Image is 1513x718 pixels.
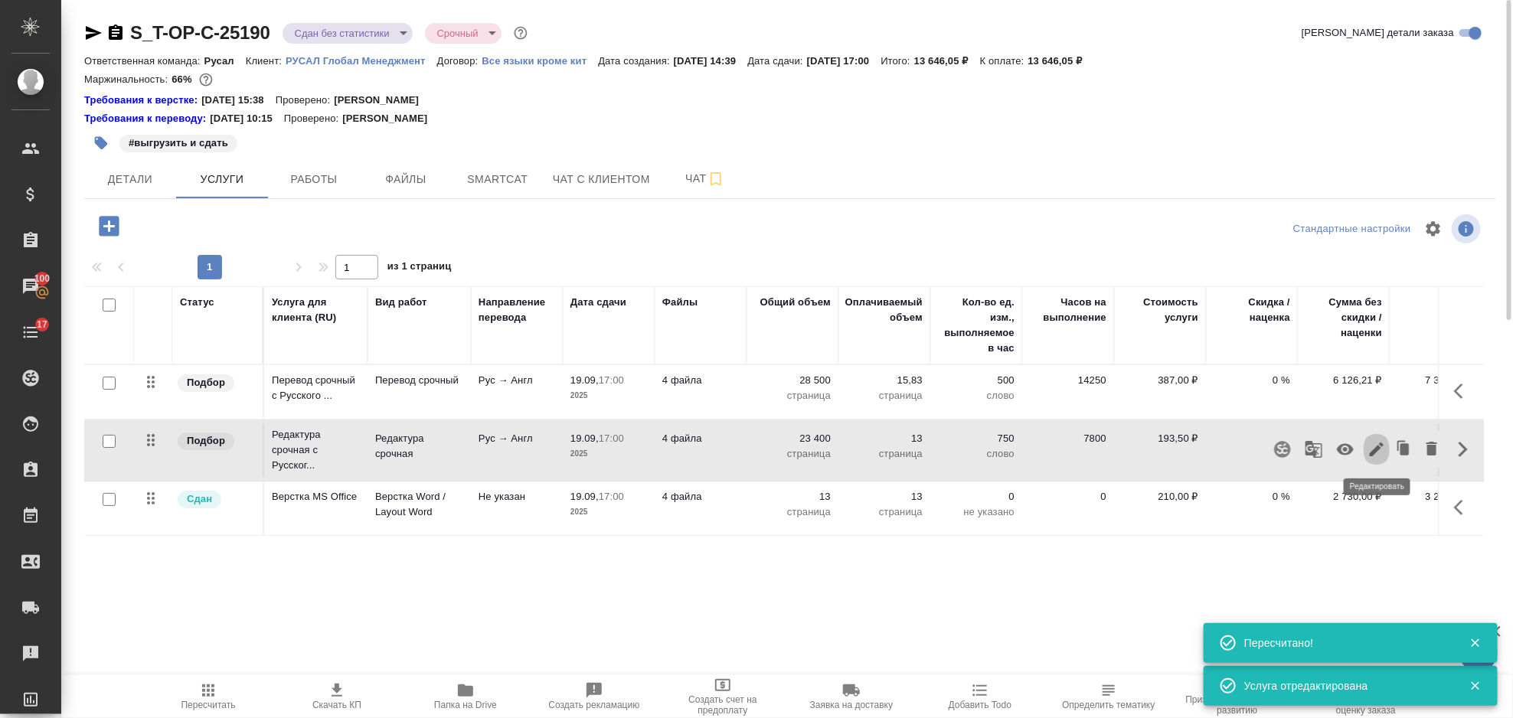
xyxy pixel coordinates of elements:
button: Добавить услугу [88,211,130,242]
p: Дата сдачи: [747,55,806,67]
button: Закрыть [1459,636,1491,650]
p: слово [938,388,1015,403]
p: 2025 [570,446,647,462]
div: Направление перевода [479,295,555,325]
a: 100 [4,267,57,305]
a: S_T-OP-C-25190 [130,22,270,43]
p: К оплате: [980,55,1028,67]
p: Ответственная команда: [84,55,204,67]
a: Все языки кроме кит [482,54,598,67]
p: 19.09, [570,432,599,444]
span: 100 [25,271,60,286]
p: страница [754,446,831,462]
div: Дата сдачи [570,295,626,310]
button: Сдан без статистики [290,27,394,40]
span: Файлы [369,170,443,189]
div: Услуга для клиента (RU) [272,295,360,325]
span: из 1 страниц [387,257,452,279]
p: [DATE] 10:15 [210,111,284,126]
span: выгрузить и сдать [118,135,239,148]
p: 13 [846,431,923,446]
p: Не указан [479,489,555,504]
p: Рус → Англ [479,373,555,388]
button: Скопировать ссылку [106,24,125,42]
p: Клиент: [246,55,286,67]
td: 7800 [1022,423,1114,477]
p: Перевод срочный с Русского ... [272,373,360,403]
p: не указано [938,504,1015,520]
button: Скрыть кнопки [1445,431,1482,468]
div: Сумма без скидки / наценки [1305,295,1382,341]
a: 17 [4,313,57,351]
p: 500 [938,373,1015,388]
p: [DATE] 15:38 [201,93,276,108]
button: 1740.50 RUB; 1048.50 UAH; [196,70,216,90]
button: Показать кнопки [1445,489,1482,526]
div: Пересчитано! [1244,635,1446,651]
p: 3 276,00 ₽ [1397,489,1474,504]
button: Скопировать ссылку для ЯМессенджера [84,24,103,42]
div: Сдан без статистики [425,23,502,44]
p: 0 % [1214,373,1290,388]
td: 0 [1022,481,1114,535]
p: слово [938,446,1015,462]
p: 13 646,05 ₽ [914,55,980,67]
p: 0 % [1214,489,1290,504]
p: [DATE] 17:00 [807,55,881,67]
svg: Подписаться [707,170,725,188]
td: 14250 [1022,365,1114,419]
div: Статус [180,295,214,310]
p: 15,83 [846,373,923,388]
p: 4 файла [662,373,739,388]
p: [PERSON_NAME] [342,111,439,126]
p: 13 646,05 ₽ [1028,55,1094,67]
button: Добавить тэг [84,126,118,160]
span: Работы [277,170,351,189]
p: Верстка Word / Layout Word [375,489,463,520]
p: Верстка MS Office [272,489,360,504]
p: 7 351,45 ₽ [1397,373,1474,388]
p: 2025 [570,388,647,403]
button: Привязать к услуге проект Smartcat [1264,431,1301,468]
span: Детали [93,170,167,189]
div: Нажми, чтобы открыть папку с инструкцией [84,111,210,126]
a: Требования к переводу: [84,111,210,126]
p: 17:00 [599,374,624,386]
p: Проверено: [276,93,335,108]
p: 387,00 ₽ [1122,373,1198,388]
p: 193,50 ₽ [1122,431,1198,446]
span: Услуги [185,170,259,189]
button: Закрыть [1459,679,1491,693]
p: 19.09, [570,374,599,386]
div: Нажми, чтобы открыть папку с инструкцией [84,93,201,108]
div: Общий объем [760,295,831,310]
div: Услуга отредактирована [1244,678,1446,694]
span: Настроить таблицу [1415,211,1452,247]
p: Все языки кроме кит [482,55,598,67]
p: Подбор [187,375,225,390]
a: Требования к верстке: [84,93,201,108]
p: Перевод срочный [375,373,463,388]
div: Стоимость услуги [1122,295,1198,325]
span: [PERSON_NAME] детали заказа [1302,25,1454,41]
p: [DATE] 14:39 [674,55,748,67]
button: Показать кнопки [1445,373,1482,410]
p: 4 файла [662,489,739,504]
button: Срочный [433,27,483,40]
button: Доп статусы указывают на важность/срочность заказа [511,23,531,43]
span: Чат с клиентом [553,170,650,189]
p: Редактура срочная [375,431,463,462]
p: Дата создания: [598,55,673,67]
div: Скидка / наценка [1214,295,1290,325]
p: 13 [846,489,923,504]
p: Подбор [187,433,225,449]
p: страница [754,388,831,403]
p: [PERSON_NAME] [334,93,430,108]
p: РУСАЛ Глобал Менеджмент [286,55,437,67]
p: Маржинальность: [84,73,172,85]
p: 17:00 [599,491,624,502]
div: Сдан без статистики [283,23,413,44]
p: 2 730,00 ₽ [1305,489,1382,504]
p: 210,00 ₽ [1122,489,1198,504]
p: 4 файла [662,431,739,446]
